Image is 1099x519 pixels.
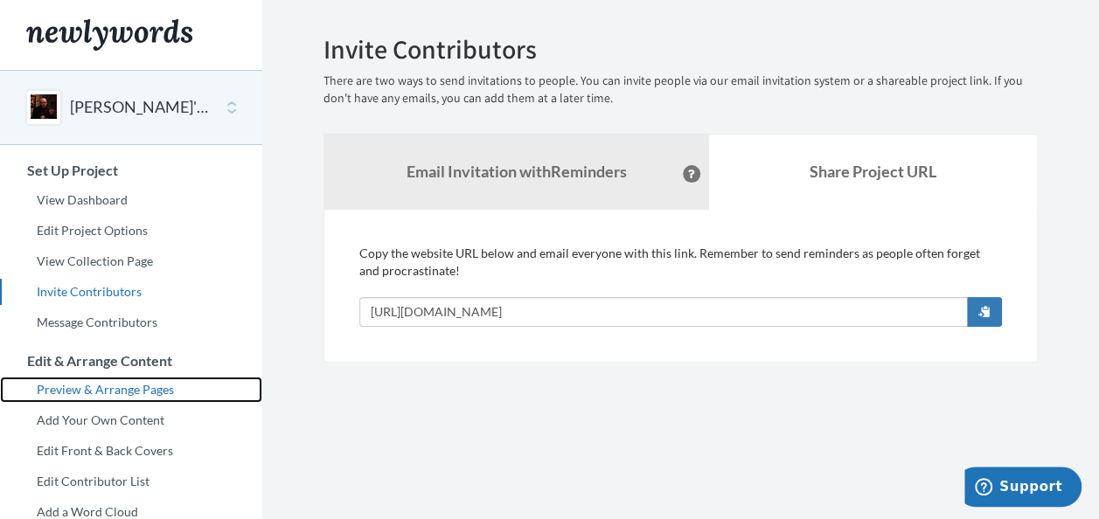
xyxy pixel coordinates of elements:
[407,162,627,181] strong: Email Invitation with Reminders
[70,96,212,119] button: [PERSON_NAME]'s 70th Birthday - Musical Memories
[964,467,1082,510] iframe: Opens a widget where you can chat to one of our agents
[323,35,1038,64] h2: Invite Contributors
[1,163,262,178] h3: Set Up Project
[26,19,192,51] img: Newlywords logo
[810,162,936,181] b: Share Project URL
[323,73,1038,107] p: There are two ways to send invitations to people. You can invite people via our email invitation ...
[1,353,262,369] h3: Edit & Arrange Content
[359,245,1002,327] div: Copy the website URL below and email everyone with this link. Remember to send reminders as peopl...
